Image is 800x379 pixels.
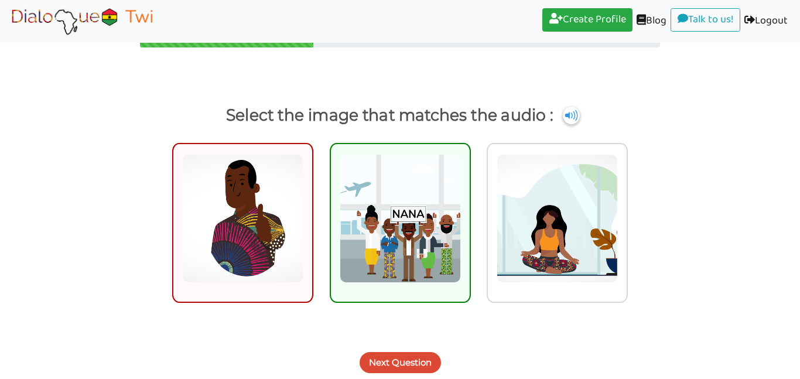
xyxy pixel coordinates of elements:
[340,154,461,283] img: akwaaba-named-common3.png
[497,154,618,283] img: yoga-calm-girl.png
[633,8,671,35] a: Blog
[20,101,780,129] p: Select the image that matches the audio :
[542,8,633,32] a: Create Profile
[360,352,441,373] button: Next Question
[563,107,580,124] img: cuNL5YgAAAABJRU5ErkJggg==
[8,6,156,36] img: Select Course Page
[182,154,303,283] img: certified3.png
[740,8,792,35] a: Logout
[671,8,740,32] a: Talk to us!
